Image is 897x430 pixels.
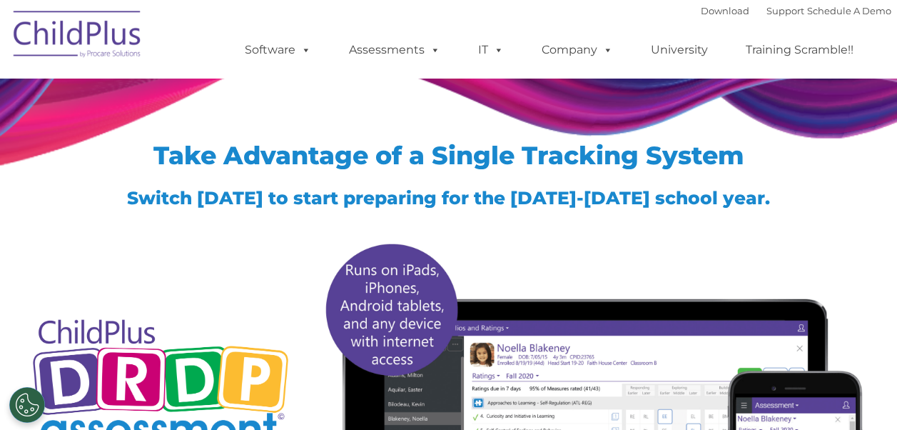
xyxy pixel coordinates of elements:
[701,5,749,16] a: Download
[766,5,804,16] a: Support
[807,5,891,16] a: Schedule A Demo
[9,387,45,423] button: Cookies Settings
[464,36,518,64] a: IT
[637,36,722,64] a: University
[127,187,770,209] span: Switch [DATE] to start preparing for the [DATE]-[DATE] school year.
[6,1,149,72] img: ChildPlus by Procare Solutions
[153,140,744,171] span: Take Advantage of a Single Tracking System
[731,36,868,64] a: Training Scramble!!
[335,36,455,64] a: Assessments
[230,36,325,64] a: Software
[527,36,627,64] a: Company
[701,5,891,16] font: |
